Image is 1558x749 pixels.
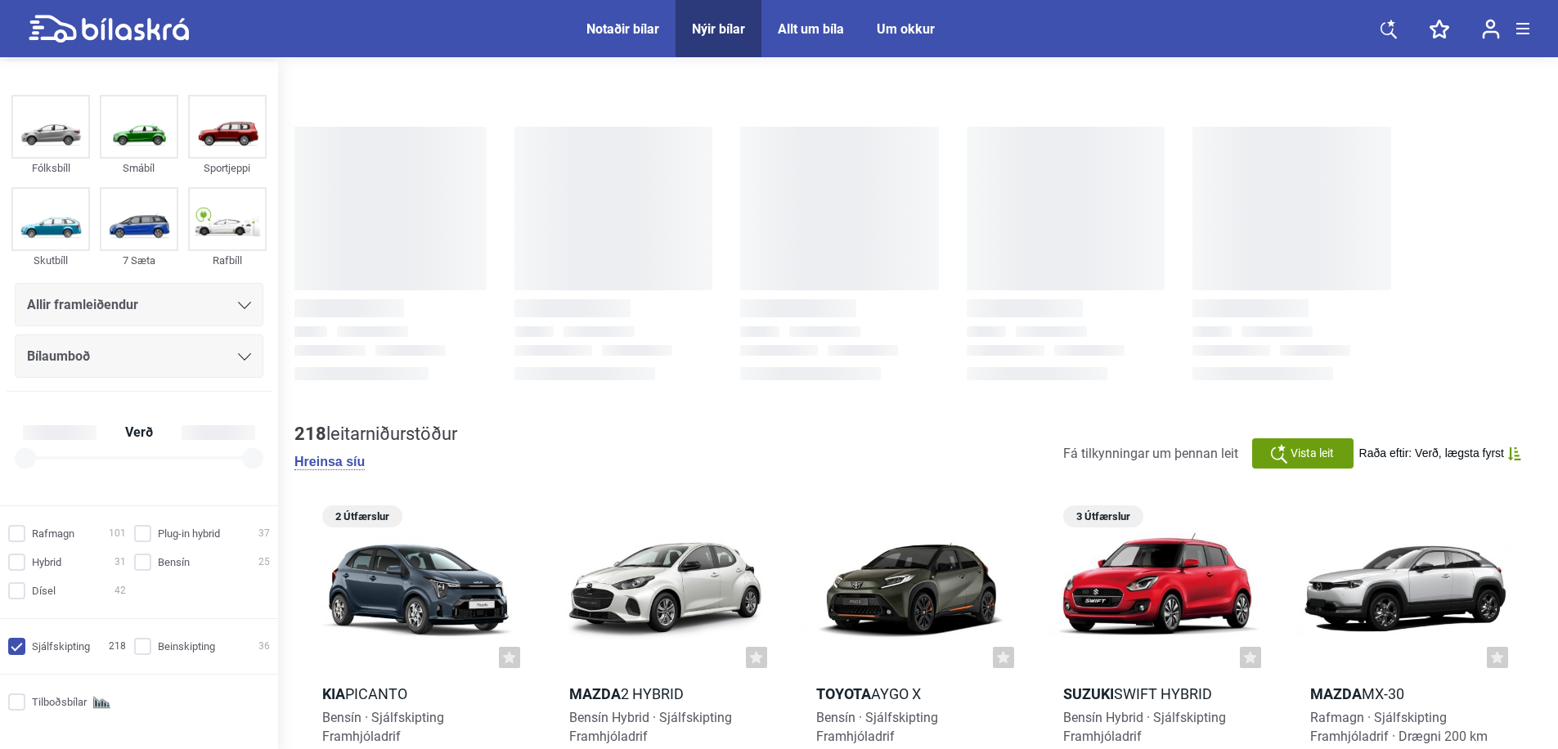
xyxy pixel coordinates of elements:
[294,454,365,470] button: Hreinsa síu
[692,21,745,37] a: Nýir bílar
[188,159,267,177] div: Sportjeppi
[1048,684,1269,703] h2: Swift Hybrid
[1063,685,1114,702] b: Suzuki
[158,638,215,655] span: Beinskipting
[801,684,1022,703] h2: Aygo X
[586,21,659,37] a: Notaðir bílar
[1359,446,1504,460] span: Raða eftir: Verð, lægsta fyrst
[1310,685,1362,702] b: Mazda
[32,638,90,655] span: Sjálfskipting
[1310,710,1488,744] span: Rafmagn · Sjálfskipting Framhjóladrif · Drægni 200 km
[258,638,270,655] span: 36
[569,685,621,702] b: Mazda
[294,424,326,444] b: 218
[816,710,938,744] span: Bensín · Sjálfskipting Framhjóladrif
[100,159,178,177] div: Smábíl
[330,505,394,527] span: 2 Útfærslur
[1482,19,1500,39] img: user-login.svg
[32,525,74,542] span: Rafmagn
[322,710,444,744] span: Bensín · Sjálfskipting Framhjóladrif
[32,693,87,711] span: Tilboðsbílar
[778,21,844,37] a: Allt um bíla
[158,525,220,542] span: Plug-in hybrid
[1295,684,1516,703] h2: MX-30
[158,554,190,571] span: Bensín
[32,554,61,571] span: Hybrid
[11,159,90,177] div: Fólksbíll
[109,525,126,542] span: 101
[322,685,345,702] b: Kia
[109,638,126,655] span: 218
[308,684,528,703] h2: Picanto
[114,554,126,571] span: 31
[11,251,90,270] div: Skutbíll
[32,582,56,599] span: Dísel
[1063,710,1226,744] span: Bensín Hybrid · Sjálfskipting Framhjóladrif
[555,684,775,703] h2: 2 Hybrid
[816,685,871,702] b: Toyota
[569,710,732,744] span: Bensín Hybrid · Sjálfskipting Framhjóladrif
[27,345,90,368] span: Bílaumboð
[258,525,270,542] span: 37
[258,554,270,571] span: 25
[1071,505,1135,527] span: 3 Útfærslur
[100,251,178,270] div: 7 Sæta
[877,21,935,37] a: Um okkur
[121,426,157,439] span: Verð
[1359,446,1521,460] button: Raða eftir: Verð, lægsta fyrst
[1291,445,1334,462] span: Vista leit
[188,251,267,270] div: Rafbíll
[27,294,138,316] span: Allir framleiðendur
[294,424,457,445] div: leitarniðurstöður
[114,582,126,599] span: 42
[1063,446,1238,461] span: Fá tilkynningar um þennan leit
